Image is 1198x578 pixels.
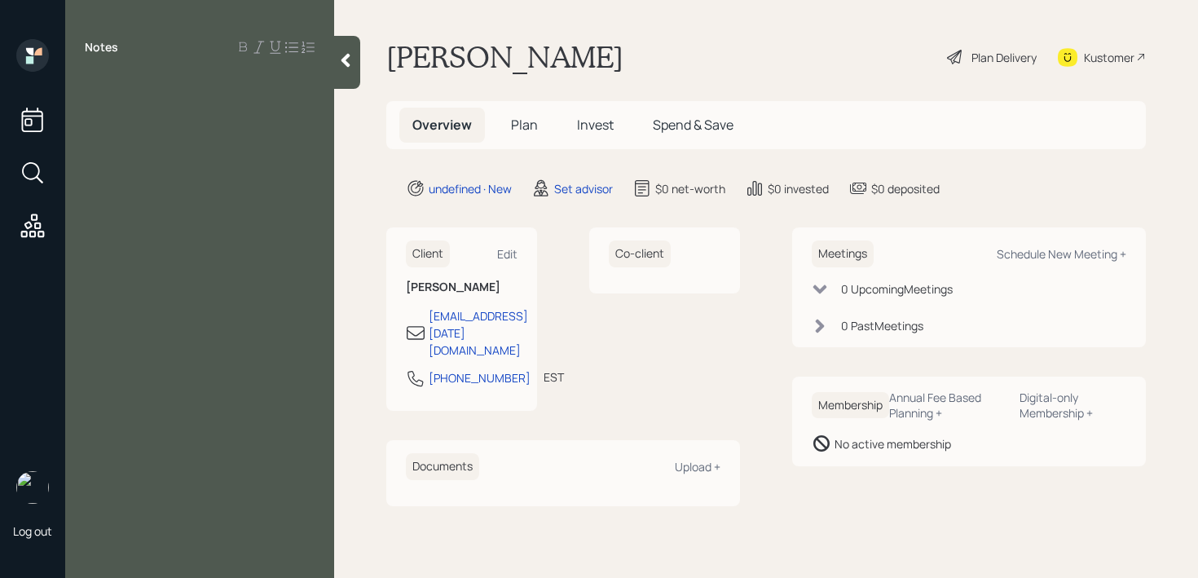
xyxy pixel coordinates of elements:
div: EST [544,368,564,386]
div: Schedule New Meeting + [997,246,1126,262]
span: Plan [511,116,538,134]
div: $0 net-worth [655,180,725,197]
div: Log out [13,523,52,539]
span: Invest [577,116,614,134]
div: 0 Past Meeting s [841,317,923,334]
h6: [PERSON_NAME] [406,280,518,294]
div: Kustomer [1084,49,1134,66]
span: Overview [412,116,472,134]
h6: Meetings [812,240,874,267]
div: $0 deposited [871,180,940,197]
h6: Co-client [609,240,671,267]
div: Upload + [675,459,720,474]
h6: Client [406,240,450,267]
label: Notes [85,39,118,55]
h6: Membership [812,392,889,419]
div: undefined · New [429,180,512,197]
div: $0 invested [768,180,829,197]
div: Set advisor [554,180,613,197]
span: Spend & Save [653,116,733,134]
div: Annual Fee Based Planning + [889,390,1006,421]
h6: Documents [406,453,479,480]
img: retirable_logo.png [16,471,49,504]
div: Digital-only Membership + [1020,390,1126,421]
div: No active membership [835,435,951,452]
div: [EMAIL_ADDRESS][DATE][DOMAIN_NAME] [429,307,528,359]
div: [PHONE_NUMBER] [429,369,531,386]
div: Plan Delivery [971,49,1037,66]
div: 0 Upcoming Meeting s [841,280,953,298]
div: Edit [497,246,518,262]
h1: [PERSON_NAME] [386,39,623,75]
